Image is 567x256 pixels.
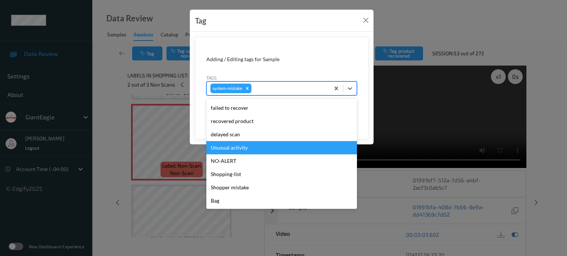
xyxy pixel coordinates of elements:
div: Bag [206,194,357,207]
div: Shopping-list [206,168,357,181]
div: Adding / Editing tags for Sample [206,56,357,63]
div: delayed scan [206,128,357,141]
div: Tag [195,15,206,27]
label: Tags [206,74,217,81]
div: failed to recover [206,101,357,115]
div: recovered product [206,115,357,128]
div: Remove system-mistake [243,84,251,93]
button: Close [361,15,371,25]
div: Shopper mistake [206,181,357,194]
div: system-mistake [210,84,243,93]
div: NO-ALERT [206,154,357,168]
div: Unusual activity [206,141,357,154]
